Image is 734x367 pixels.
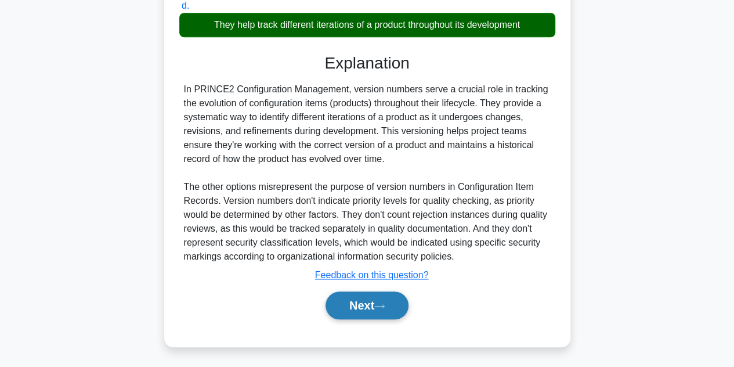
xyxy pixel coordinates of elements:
span: d. [182,1,189,10]
h3: Explanation [186,53,548,73]
div: They help track different iterations of a product throughout its development [179,13,555,37]
div: In PRINCE2 Configuration Management, version numbers serve a crucial role in tracking the evoluti... [184,82,551,264]
button: Next [326,292,408,319]
a: Feedback on this question? [315,270,429,280]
